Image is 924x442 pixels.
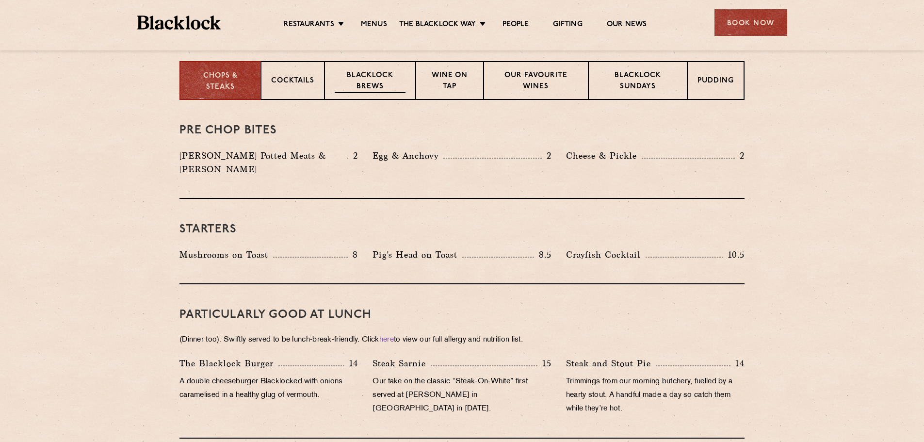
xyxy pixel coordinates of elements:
a: Menus [361,20,387,31]
a: Restaurants [284,20,334,31]
p: Pudding [697,76,734,88]
img: BL_Textured_Logo-footer-cropped.svg [137,16,221,30]
p: Chops & Steaks [190,71,251,93]
p: [PERSON_NAME] Potted Meats & [PERSON_NAME] [179,149,347,176]
a: here [379,336,394,344]
div: Book Now [714,9,787,36]
h3: Starters [179,223,745,236]
a: The Blacklock Way [399,20,476,31]
p: 14 [344,357,358,370]
p: 15 [537,357,551,370]
p: Cocktails [271,76,314,88]
p: Steak and Stout Pie [566,357,656,370]
p: A double cheeseburger Blacklocked with onions caramelised in a healthy glug of vermouth. [179,375,358,402]
a: Our News [607,20,647,31]
p: Cheese & Pickle [566,149,642,163]
p: Trimmings from our morning butchery, fuelled by a hearty stout. A handful made a day so catch the... [566,375,745,416]
h3: PARTICULARLY GOOD AT LUNCH [179,309,745,321]
p: Egg & Anchovy [373,149,443,163]
p: Blacklock Sundays [599,70,677,93]
a: People [503,20,529,31]
p: Pig's Head on Toast [373,248,462,262]
p: Crayfish Cocktail [566,248,646,262]
h3: Pre Chop Bites [179,124,745,137]
p: Wine on Tap [426,70,473,93]
p: 2 [542,149,551,162]
p: 10.5 [723,248,745,261]
a: Gifting [553,20,582,31]
p: The Blacklock Burger [179,357,278,370]
p: 2 [348,149,358,162]
p: Our favourite wines [494,70,578,93]
p: 8 [348,248,358,261]
p: 14 [730,357,745,370]
p: Blacklock Brews [335,70,405,93]
p: Our take on the classic “Steak-On-White” first served at [PERSON_NAME] in [GEOGRAPHIC_DATA] in [D... [373,375,551,416]
p: 2 [735,149,745,162]
p: Steak Sarnie [373,357,431,370]
p: (Dinner too). Swiftly served to be lunch-break-friendly. Click to view our full allergy and nutri... [179,333,745,347]
p: 8.5 [534,248,551,261]
p: Mushrooms on Toast [179,248,273,262]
